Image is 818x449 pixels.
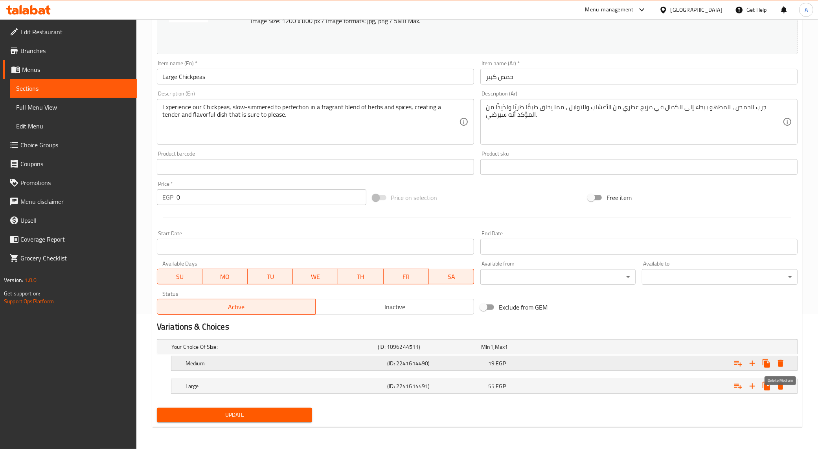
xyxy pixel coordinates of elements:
[3,192,137,211] a: Menu disclaimer
[3,154,137,173] a: Coupons
[731,356,745,370] button: Add choice group
[805,5,808,14] span: A
[731,379,745,393] button: Add choice group
[16,84,131,93] span: Sections
[186,359,384,367] h5: Medium
[3,41,137,60] a: Branches
[16,103,131,112] span: Full Menu View
[10,79,137,98] a: Sections
[671,5,722,14] div: [GEOGRAPHIC_DATA]
[338,269,383,284] button: TH
[486,103,783,141] textarea: جرب الحمص ، المطهو ببطء إلى الكمال في مزيج عطري من الأعشاب والتوابل ، مما يخلق طبقًا طريًا ولذيذً...
[495,342,505,352] span: Max
[20,235,131,244] span: Coverage Report
[488,358,494,368] span: 19
[20,46,131,55] span: Branches
[248,269,293,284] button: TU
[480,159,798,175] input: Please enter product sku
[387,359,485,367] h5: (ID: 2241614490)
[429,269,474,284] button: SA
[387,382,485,390] h5: (ID: 2241614491)
[319,301,471,313] span: Inactive
[341,271,380,282] span: TH
[171,379,797,393] div: Expand
[745,356,759,370] button: Add new choice
[162,192,173,202] p: EGP
[774,379,788,393] button: Delete Large
[20,178,131,187] span: Promotions
[202,269,248,284] button: MO
[16,121,131,131] span: Edit Menu
[186,382,384,390] h5: Large
[157,159,474,175] input: Please enter product barcode
[20,216,131,225] span: Upsell
[20,27,131,37] span: Edit Restaurant
[585,5,634,15] div: Menu-management
[496,358,506,368] span: EGP
[157,299,316,315] button: Active
[505,342,508,352] span: 1
[607,193,632,202] span: Free item
[3,60,137,79] a: Menus
[296,271,335,282] span: WE
[293,269,338,284] button: WE
[20,159,131,169] span: Coupons
[4,288,40,299] span: Get support on:
[20,140,131,150] span: Choice Groups
[384,269,429,284] button: FR
[160,271,199,282] span: SU
[315,299,474,315] button: Inactive
[3,173,137,192] a: Promotions
[157,269,202,284] button: SU
[206,271,244,282] span: MO
[171,356,797,370] div: Expand
[480,269,636,285] div: ​
[3,136,137,154] a: Choice Groups
[251,271,290,282] span: TU
[3,211,137,230] a: Upsell
[20,197,131,206] span: Menu disclaimer
[481,342,490,352] span: Min
[162,103,459,141] textarea: Experience our Chickpeas, slow-simmered to perfection in a fragrant blend of herbs and spices, cr...
[391,193,437,202] span: Price on selection
[157,408,312,422] button: Update
[759,379,774,393] button: Clone new choice
[387,271,426,282] span: FR
[480,69,798,84] input: Enter name Ar
[248,16,710,26] p: Image Size: 1200 x 800 px / Image formats: jpg, png / 5MB Max.
[432,271,471,282] span: SA
[160,301,312,313] span: Active
[157,321,798,333] h2: Variations & Choices
[10,98,137,117] a: Full Menu View
[496,381,506,391] span: EGP
[490,342,493,352] span: 1
[24,275,37,285] span: 1.0.0
[3,230,137,249] a: Coverage Report
[4,296,54,306] a: Support.OpsPlatform
[4,275,23,285] span: Version:
[157,69,474,84] input: Enter name En
[163,410,306,420] span: Update
[176,189,366,205] input: Please enter price
[378,343,478,351] h5: (ID: 1096244511)
[759,356,774,370] button: Clone new choice
[499,302,548,312] span: Exclude from GEM
[171,343,375,351] h5: Your Choice Of Size:
[642,269,798,285] div: ​
[157,340,797,354] div: Expand
[481,343,581,351] div: ,
[3,249,137,268] a: Grocery Checklist
[10,117,137,136] a: Edit Menu
[22,65,131,74] span: Menus
[20,253,131,263] span: Grocery Checklist
[488,381,494,391] span: 55
[3,22,137,41] a: Edit Restaurant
